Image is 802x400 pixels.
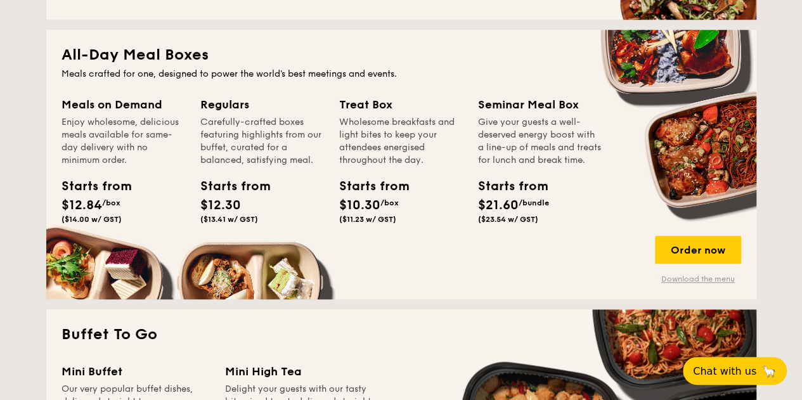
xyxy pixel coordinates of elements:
[200,116,324,167] div: Carefully-crafted boxes featuring highlights from our buffet, curated for a balanced, satisfying ...
[61,215,122,224] span: ($14.00 w/ GST)
[339,215,396,224] span: ($11.23 w/ GST)
[200,198,241,213] span: $12.30
[519,198,549,207] span: /bundle
[478,177,535,196] div: Starts from
[225,363,373,380] div: Mini High Tea
[478,198,519,213] span: $21.60
[61,68,741,81] div: Meals crafted for one, designed to power the world's best meetings and events.
[339,116,463,167] div: Wholesome breakfasts and light bites to keep your attendees energised throughout the day.
[339,177,396,196] div: Starts from
[761,364,777,378] span: 🦙
[655,236,741,264] div: Order now
[61,45,741,65] h2: All-Day Meal Boxes
[380,198,399,207] span: /box
[683,357,787,385] button: Chat with us🦙
[693,365,756,377] span: Chat with us
[478,96,602,113] div: Seminar Meal Box
[655,274,741,284] a: Download the menu
[200,215,258,224] span: ($13.41 w/ GST)
[61,177,119,196] div: Starts from
[61,363,210,380] div: Mini Buffet
[339,198,380,213] span: $10.30
[478,116,602,167] div: Give your guests a well-deserved energy boost with a line-up of meals and treats for lunch and br...
[61,116,185,167] div: Enjoy wholesome, delicious meals available for same-day delivery with no minimum order.
[61,96,185,113] div: Meals on Demand
[339,96,463,113] div: Treat Box
[61,325,741,345] h2: Buffet To Go
[478,215,538,224] span: ($23.54 w/ GST)
[61,198,102,213] span: $12.84
[200,177,257,196] div: Starts from
[200,96,324,113] div: Regulars
[102,198,120,207] span: /box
